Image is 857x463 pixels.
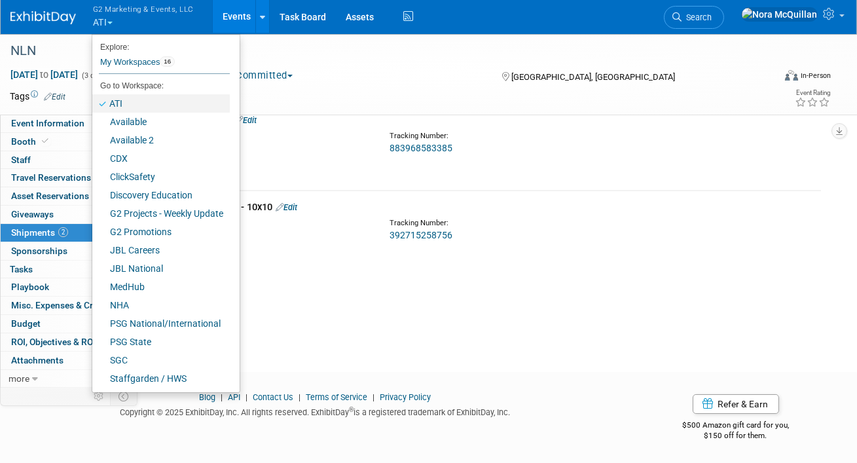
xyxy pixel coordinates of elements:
td: Tags [10,90,65,103]
i: Booth reservation complete [42,138,48,145]
a: Edit [235,115,257,125]
a: JBL National [92,259,230,278]
div: $150 off for them. [640,430,831,441]
a: MedHub [92,278,230,296]
a: My Workspaces16 [99,51,230,73]
a: API [228,392,241,402]
a: 883968583385 [390,143,452,153]
span: Attachments [11,355,64,365]
a: more [1,370,137,388]
img: Format-Inperson.png [785,70,798,81]
a: Event Information [1,115,137,132]
a: Sponsorships [1,242,137,260]
a: NHA [92,296,230,314]
td: Toggle Event Tabs [111,388,137,405]
a: Refer & Earn [693,394,779,414]
div: NLN [6,39,761,63]
a: Contact Us [253,392,294,402]
span: [DATE] [DATE] [10,69,79,81]
div: Tracking Number: [390,131,652,141]
button: Committed [220,69,298,83]
a: ROI, Objectives & ROO [1,333,137,351]
a: Discovery Education [92,186,230,204]
img: Nora McQuillan [741,7,818,22]
a: Booth [1,133,137,151]
div: $500 Amazon gift card for you, [640,411,831,441]
span: 2 [58,227,68,237]
td: Personalize Event Tab Strip [88,388,111,405]
span: | [296,392,304,402]
a: JBL Careers [92,241,230,259]
span: Staff [11,155,31,165]
a: G2 Promotions [92,223,230,241]
div: FedEx [164,229,370,242]
div: Supplies from G2 [157,113,821,127]
span: G2 Marketing & Events, LLC [93,2,194,16]
a: Edit [44,92,65,102]
a: CDX [92,149,230,168]
div: Event Format [710,68,831,88]
a: ClickSafety [92,168,230,186]
div: Courier: [164,131,370,141]
a: Blog [200,392,216,402]
span: Travel Reservations [11,172,91,183]
span: | [370,392,378,402]
li: Go to Workspace: [92,77,230,94]
span: 16 [160,56,175,67]
div: Additional Flooring - 10x10 [157,200,821,214]
a: PSG State [92,333,230,351]
a: G2 Projects - Weekly Update [92,204,230,223]
a: Terms of Service [306,392,368,402]
span: ROI, Objectives & ROO [11,337,99,347]
div: Courier: [164,218,370,229]
a: Misc. Expenses & Credits [1,297,137,314]
a: Giveaways [1,206,137,223]
div: In-Person [800,71,831,81]
a: PSG National/International [92,314,230,333]
a: Tasks [1,261,137,278]
a: Shipments2 [1,224,137,242]
a: Edit [276,202,297,212]
span: Sponsorships [11,246,67,256]
a: Available [92,113,230,131]
span: | [218,392,227,402]
a: Available 2 [92,131,230,149]
a: Budget [1,315,137,333]
img: ExhibitDay [10,11,76,24]
span: to [38,69,50,80]
a: ATI [92,94,230,113]
span: Asset Reservations [11,191,89,201]
a: Playbook [1,278,137,296]
span: [GEOGRAPHIC_DATA], [GEOGRAPHIC_DATA] [511,72,675,82]
span: (3 days) [81,71,108,80]
span: Giveaways [11,209,54,219]
span: Search [682,12,712,22]
span: Booth [11,136,51,147]
li: Explore: [92,39,230,51]
span: Shipments [11,227,68,238]
a: Staff [1,151,137,169]
div: Tracking Number: [390,218,652,229]
sup: ® [350,406,354,413]
a: 392715258756 [390,230,452,240]
div: FedEx [164,141,370,155]
a: SGC [92,351,230,369]
div: Event Rating [795,90,830,96]
a: Search [664,6,724,29]
span: Playbook [11,282,49,292]
a: Travel Reservations [1,169,137,187]
a: Asset Reservations [1,187,137,205]
span: Budget [11,318,41,329]
div: Copyright © 2025 ExhibitDay, Inc. All rights reserved. ExhibitDay is a registered trademark of Ex... [10,403,621,418]
span: Tasks [10,264,33,274]
a: Attachments [1,352,137,369]
span: more [9,373,29,384]
span: Event Information [11,118,84,128]
span: Misc. Expenses & Credits [11,300,113,310]
span: | [243,392,251,402]
a: Staffgarden / HWS [92,369,230,388]
a: Privacy Policy [380,392,431,402]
